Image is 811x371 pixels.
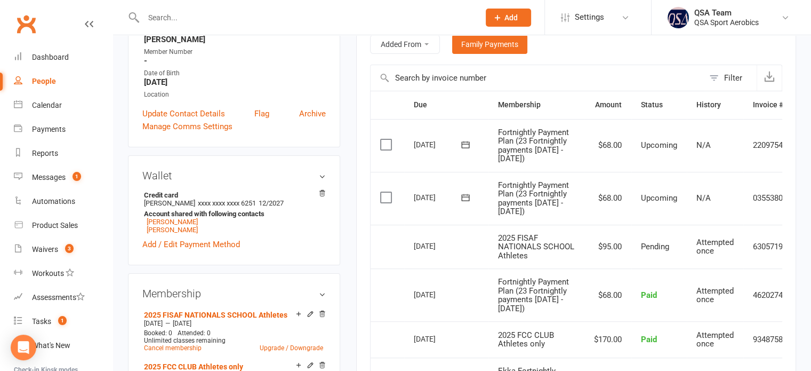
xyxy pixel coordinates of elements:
span: 2025 FISAF NATIONALS SCHOOL Athletes [498,233,574,261]
input: Search by invoice number [371,65,704,91]
a: Archive [299,107,326,120]
a: Update Contact Details [142,107,225,120]
div: QSA Team [694,8,759,18]
span: Fortnightly Payment Plan (23 Fortnightly payments [DATE] - [DATE]) [498,128,569,164]
div: Tasks [32,317,51,326]
strong: Credit card [144,191,320,199]
button: Add [486,9,531,27]
span: Pending [641,242,669,251]
strong: - [144,56,326,66]
span: xxxx xxxx xxxx 6251 [198,199,256,207]
div: [DATE] [414,136,463,153]
span: 3 [65,244,74,253]
a: Product Sales [14,214,113,238]
span: Attempted once [696,330,734,349]
span: Attempted once [696,286,734,305]
img: thumb_image1645967867.png [668,7,689,28]
span: N/A [696,140,711,150]
th: Invoice # [743,91,793,119]
div: Payments [32,125,66,133]
a: Clubworx [13,11,39,37]
td: 4620274 [743,269,793,321]
a: Manage Comms Settings [142,120,232,133]
div: Workouts [32,269,64,278]
div: Calendar [32,101,62,109]
div: [DATE] [414,238,463,254]
th: History [687,91,743,119]
div: Dashboard [32,53,69,61]
a: Tasks 1 [14,310,113,334]
a: Workouts [14,262,113,286]
span: 12/2027 [259,199,284,207]
a: [PERSON_NAME] [147,218,198,226]
a: Automations [14,190,113,214]
span: N/A [696,193,711,203]
span: [DATE] [144,320,163,327]
td: $95.00 [584,225,631,269]
a: Payments [14,117,113,141]
div: People [32,77,56,85]
span: Upcoming [641,140,677,150]
th: Amount [584,91,631,119]
a: 2025 FISAF NATIONALS SCHOOL Athletes [144,311,287,319]
span: Attended: 0 [178,329,211,337]
td: $170.00 [584,321,631,358]
a: Assessments [14,286,113,310]
span: Fortnightly Payment Plan (23 Fortnightly payments [DATE] - [DATE]) [498,277,569,313]
div: Reports [32,149,58,157]
div: Assessments [32,293,85,302]
div: QSA Sport Aerobics [694,18,759,27]
div: [DATE] [414,330,463,347]
a: 2025 FCC CLUB Athletes only [144,362,243,371]
div: Filter [724,72,742,84]
span: Fortnightly Payment Plan (23 Fortnightly payments [DATE] - [DATE]) [498,180,569,217]
span: 1 [58,316,67,325]
a: Reports [14,141,113,165]
div: Date of Birth [144,68,326,78]
th: Membership [488,91,584,119]
span: 1 [73,172,81,181]
th: Status [631,91,687,119]
a: Messages 1 [14,165,113,190]
a: [PERSON_NAME] [147,226,198,234]
button: Added From [370,35,440,54]
td: 0355380 [743,172,793,225]
div: Location [144,90,326,100]
li: [PERSON_NAME] [142,190,326,235]
span: Attempted once [696,238,734,256]
a: Calendar [14,93,113,117]
h3: Membership [142,288,326,299]
a: Waivers 3 [14,238,113,262]
div: Automations [32,197,75,206]
span: 2025 FCC CLUB Athletes only [498,330,554,349]
h3: Wallet [142,170,326,181]
div: [DATE] [414,189,463,206]
span: Unlimited classes remaining [144,337,226,344]
td: $68.00 [584,269,631,321]
th: Due [404,91,488,119]
div: Product Sales [32,221,78,230]
a: Add / Edit Payment Method [142,238,240,251]
div: Open Intercom Messenger [11,335,36,360]
button: Filter [704,65,757,91]
span: Booked: 0 [144,329,172,337]
td: $68.00 [584,172,631,225]
a: Upgrade / Downgrade [260,344,323,352]
td: 6305719 [743,225,793,269]
td: 2209754 [743,119,793,172]
span: Settings [575,5,604,29]
div: Waivers [32,245,58,254]
div: What's New [32,341,70,350]
a: Flag [254,107,269,120]
a: People [14,69,113,93]
span: Upcoming [641,193,677,203]
td: 9348758 [743,321,793,358]
div: [DATE] [414,286,463,303]
input: Search... [140,10,472,25]
a: Cancel membership [144,344,202,352]
div: — [141,319,326,328]
span: Paid [641,335,657,344]
a: Dashboard [14,45,113,69]
span: Paid [641,290,657,300]
span: Add [504,13,518,22]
